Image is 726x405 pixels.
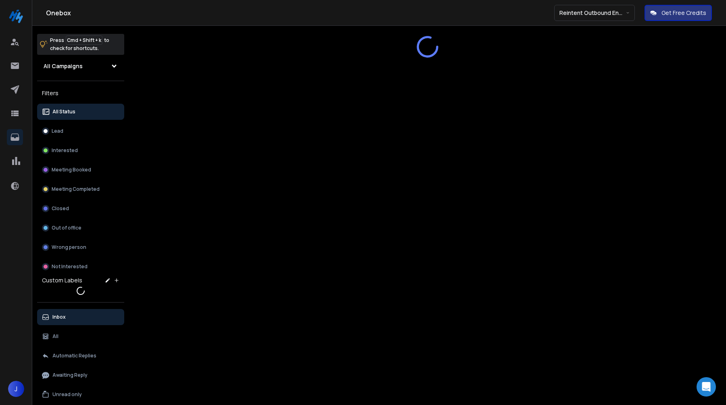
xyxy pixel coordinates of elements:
button: Unread only [37,386,124,403]
button: All [37,328,124,344]
p: Press to check for shortcuts. [50,36,109,52]
h3: Custom Labels [42,276,82,284]
button: J [8,381,24,397]
p: Meeting Completed [52,186,100,192]
button: Closed [37,200,124,217]
h1: All Campaigns [44,62,83,70]
p: Closed [52,205,69,212]
button: Out of office [37,220,124,236]
p: Inbox [52,314,66,320]
p: Get Free Credits [661,9,706,17]
button: Meeting Booked [37,162,124,178]
h1: Onebox [46,8,554,18]
button: Not Interested [37,259,124,275]
button: Get Free Credits [645,5,712,21]
p: Awaiting Reply [52,372,88,378]
p: Interested [52,147,78,154]
img: logo [8,8,24,24]
p: All [52,333,58,340]
p: Not Interested [52,263,88,270]
p: Unread only [52,391,82,398]
p: All Status [52,109,75,115]
div: Open Intercom Messenger [697,377,716,397]
button: All Campaigns [37,58,124,74]
h3: Filters [37,88,124,99]
p: Wrong person [52,244,86,251]
button: Meeting Completed [37,181,124,197]
button: All Status [37,104,124,120]
p: Out of office [52,225,81,231]
button: Lead [37,123,124,139]
button: Automatic Replies [37,348,124,364]
button: Wrong person [37,239,124,255]
p: Lead [52,128,63,134]
p: Automatic Replies [52,353,96,359]
button: Inbox [37,309,124,325]
button: Awaiting Reply [37,367,124,383]
p: Meeting Booked [52,167,91,173]
span: Cmd + Shift + k [66,35,102,45]
p: Reintent Outbound Engine — Powered by Hire Highs [559,9,626,17]
button: Interested [37,142,124,159]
